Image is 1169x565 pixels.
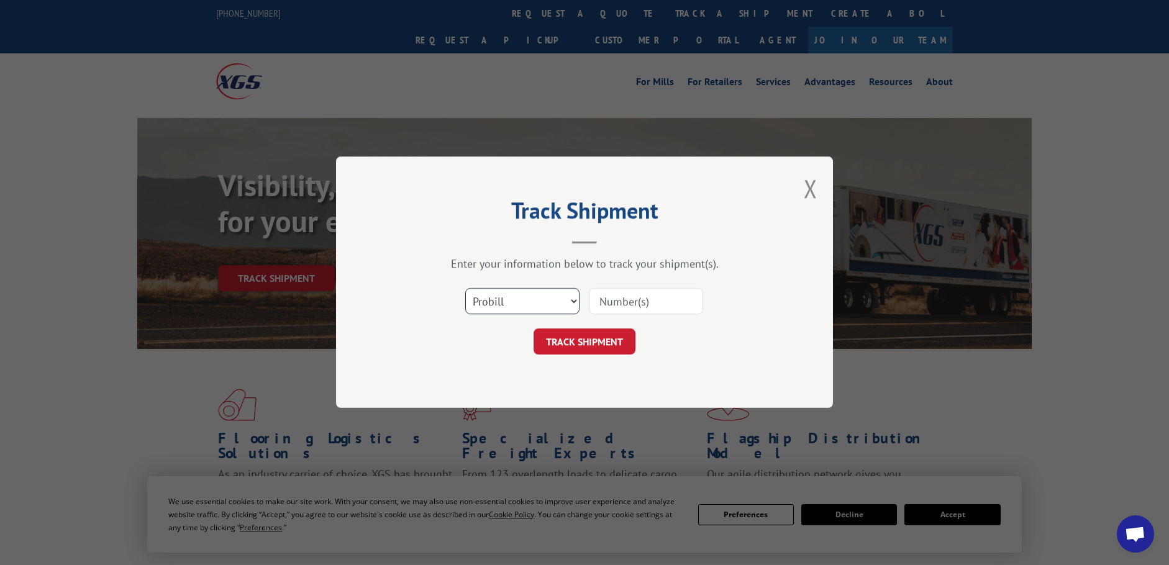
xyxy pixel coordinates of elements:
[534,329,635,355] button: TRACK SHIPMENT
[589,289,703,315] input: Number(s)
[398,202,771,225] h2: Track Shipment
[398,257,771,271] div: Enter your information below to track your shipment(s).
[804,172,817,205] button: Close modal
[1117,515,1154,553] div: Open chat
